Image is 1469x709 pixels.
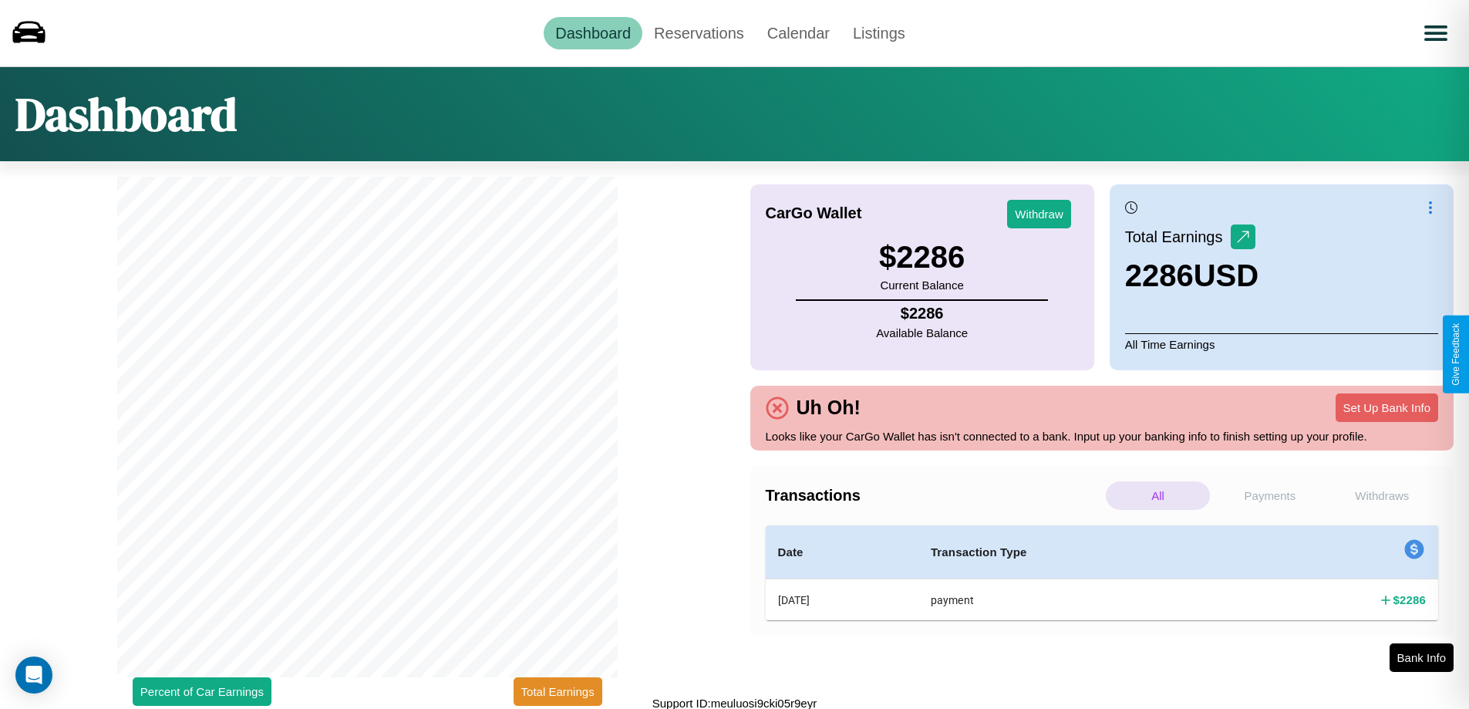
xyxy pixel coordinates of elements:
[1007,200,1071,228] button: Withdraw
[876,305,968,322] h4: $ 2286
[766,487,1102,505] h4: Transactions
[1106,481,1210,510] p: All
[789,397,868,419] h4: Uh Oh!
[642,17,756,49] a: Reservations
[1125,258,1258,293] h3: 2286 USD
[1336,393,1438,422] button: Set Up Bank Info
[876,322,968,343] p: Available Balance
[1393,592,1426,608] h4: $ 2286
[931,543,1231,562] h4: Transaction Type
[766,426,1439,447] p: Looks like your CarGo Wallet has isn't connected to a bank. Input up your banking info to finish ...
[918,579,1243,621] th: payment
[766,525,1439,620] table: simple table
[133,677,271,706] button: Percent of Car Earnings
[1125,223,1231,251] p: Total Earnings
[778,543,906,562] h4: Date
[841,17,917,49] a: Listings
[15,657,52,694] div: Open Intercom Messenger
[514,677,602,706] button: Total Earnings
[756,17,841,49] a: Calendar
[1390,643,1454,672] button: Bank Info
[766,579,918,621] th: [DATE]
[544,17,642,49] a: Dashboard
[1218,481,1322,510] p: Payments
[879,240,965,275] h3: $ 2286
[1450,323,1461,386] div: Give Feedback
[15,83,237,146] h1: Dashboard
[1330,481,1434,510] p: Withdraws
[879,275,965,295] p: Current Balance
[766,204,862,222] h4: CarGo Wallet
[1125,333,1438,355] p: All Time Earnings
[1414,12,1457,55] button: Open menu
